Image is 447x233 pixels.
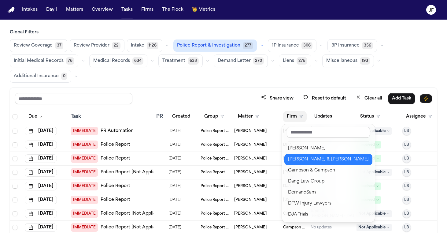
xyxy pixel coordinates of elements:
[283,111,307,122] button: Firm
[288,167,369,174] div: Campson & Campson
[288,211,369,218] div: DJA Trials
[288,200,369,207] div: DFW Injury Lawyers
[282,124,375,222] div: Firm
[288,156,369,163] div: [PERSON_NAME] & [PERSON_NAME]
[288,189,369,196] div: DemandSam
[288,145,369,152] div: [PERSON_NAME]
[288,178,369,185] div: Dang Law Group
